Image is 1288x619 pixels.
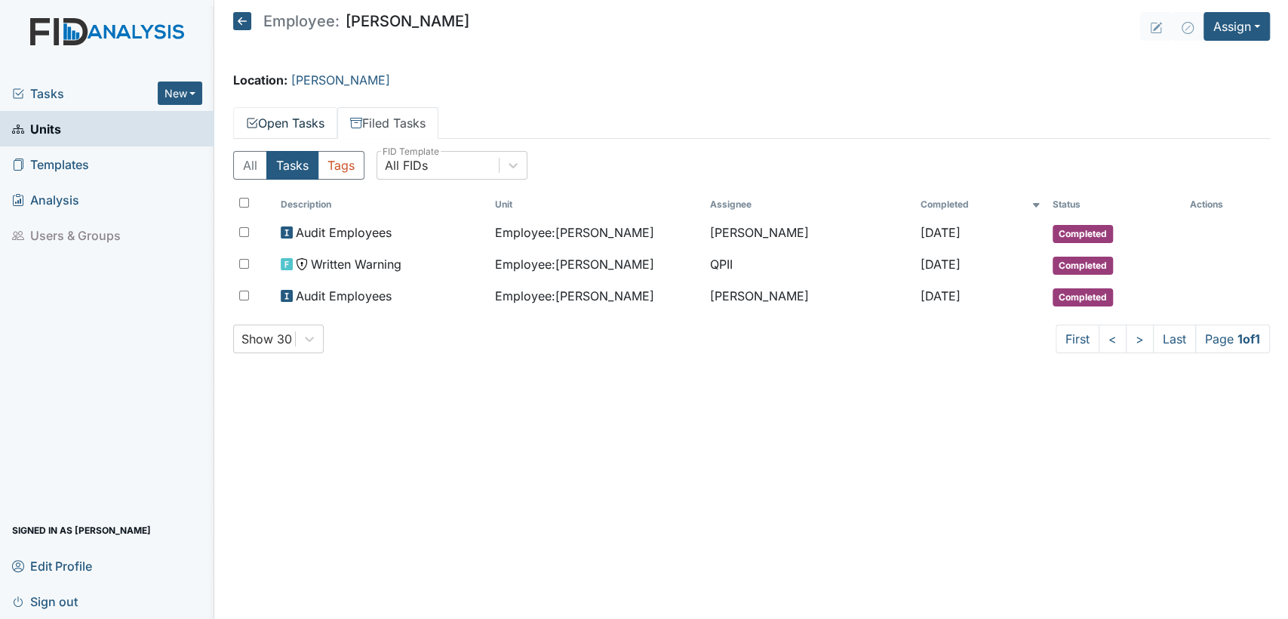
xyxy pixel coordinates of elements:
[233,72,287,88] strong: Location:
[1047,192,1184,217] th: Toggle SortBy
[489,192,704,217] th: Toggle SortBy
[495,287,654,305] span: Employee : [PERSON_NAME]
[233,151,267,180] button: All
[921,225,961,240] span: [DATE]
[915,192,1047,217] th: Toggle SortBy
[1053,288,1113,306] span: Completed
[296,287,392,305] span: Audit Employees
[1053,225,1113,243] span: Completed
[311,255,401,273] span: Written Warning
[233,151,364,180] div: Type filter
[921,288,961,303] span: [DATE]
[1056,325,1099,353] a: First
[233,12,469,30] h5: [PERSON_NAME]
[337,107,438,139] a: Filed Tasks
[12,519,151,542] span: Signed in as [PERSON_NAME]
[1184,192,1259,217] th: Actions
[12,152,89,176] span: Templates
[158,82,203,105] button: New
[1126,325,1154,353] a: >
[291,72,390,88] a: [PERSON_NAME]
[704,249,915,281] td: QPII
[12,590,78,613] span: Sign out
[241,330,292,348] div: Show 30
[495,255,654,273] span: Employee : [PERSON_NAME]
[1203,12,1270,41] button: Assign
[233,107,337,139] a: Open Tasks
[296,223,392,242] span: Audit Employees
[266,151,318,180] button: Tasks
[233,151,1271,353] div: Filed Tasks
[704,217,915,249] td: [PERSON_NAME]
[1053,257,1113,275] span: Completed
[12,554,92,577] span: Edit Profile
[318,151,364,180] button: Tags
[1153,325,1196,353] a: Last
[12,85,158,103] a: Tasks
[239,198,249,208] input: Toggle All Rows Selected
[704,192,915,217] th: Assignee
[495,223,654,242] span: Employee : [PERSON_NAME]
[1195,325,1270,353] span: Page
[704,281,915,313] td: [PERSON_NAME]
[1237,331,1260,346] strong: 1 of 1
[1056,325,1270,353] nav: task-pagination
[12,188,79,211] span: Analysis
[12,117,61,140] span: Units
[1099,325,1127,353] a: <
[385,156,428,174] div: All FIDs
[921,257,961,272] span: [DATE]
[263,14,340,29] span: Employee:
[275,192,490,217] th: Toggle SortBy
